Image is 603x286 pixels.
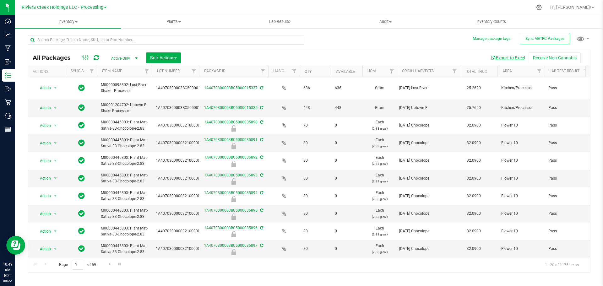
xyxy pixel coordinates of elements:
[335,85,359,91] span: 636
[78,244,85,253] span: In Sync
[101,172,148,184] span: M00000445803: Plant Mat-Sativa-33-Chocolope-2.83
[259,138,263,142] span: Sync from Compliance System
[102,69,122,73] a: Item Name
[366,161,393,167] p: (2.83 g ea.)
[259,191,263,195] span: Sync from Compliance System
[535,4,543,10] div: Manage settings
[303,228,327,234] span: 80
[121,19,226,24] span: Plants
[34,209,51,218] span: Action
[156,211,209,217] span: 1A4070300000321000000184
[259,243,263,248] span: Sync from Compliance System
[548,158,588,164] span: Pass
[156,122,209,128] span: 1A4070300000321000000184
[464,209,484,218] span: 32.0900
[501,140,541,146] span: Flower 10
[5,32,11,38] inline-svg: Analytics
[198,196,269,202] div: Final Check Lock
[399,105,458,111] div: [DATE] Uptown F
[115,260,124,268] a: Go to the last page
[198,125,269,132] div: Final Check Lock
[5,113,11,119] inline-svg: Call Center
[157,69,180,73] a: Lot Number
[101,190,148,202] span: M00000445803: Plant Mat-Sativa-33-Chocolope-2.83
[52,156,59,165] span: select
[336,69,355,74] a: Available
[303,140,327,146] span: 80
[15,19,121,24] span: Inventory
[204,191,258,195] a: 1A4070300003BC5000035894
[28,35,304,45] input: Search Package ID, Item Name, SKU, Lot or Part Number...
[105,260,114,268] a: Go to the next page
[366,208,393,219] span: Each
[335,246,359,252] span: 0
[198,249,269,255] div: Final Check Lock
[487,52,529,63] button: Export to Excel
[71,69,95,73] a: Sync Status
[366,126,393,132] p: (2.83 g ea.)
[5,86,11,92] inline-svg: Outbound
[5,18,11,24] inline-svg: Dashboard
[335,158,359,164] span: 0
[465,69,487,74] a: Total THC%
[366,105,393,111] span: Gram
[501,175,541,181] span: Flower 10
[52,192,59,200] span: select
[366,155,393,167] span: Each
[156,228,209,234] span: 1A4070300000321000000184
[366,190,393,202] span: Each
[366,137,393,149] span: Each
[198,161,269,167] div: Final Check Lock
[33,54,77,61] span: All Packages
[5,45,11,51] inline-svg: Manufacturing
[289,66,300,77] a: Filter
[34,139,51,148] span: Action
[261,19,299,24] span: Lab Results
[333,19,438,24] span: Audit
[52,84,59,92] span: select
[366,119,393,131] span: Each
[54,260,101,270] span: Page of 59
[548,122,588,128] span: Pass
[303,85,327,91] span: 636
[366,225,393,237] span: Each
[101,137,148,149] span: M00000445803: Plant Mat-Sativa-33-Chocolope-2.83
[303,122,327,128] span: 70
[259,173,263,177] span: Sync from Compliance System
[464,103,484,112] span: 25.7620
[204,86,258,90] a: 1A4070300003BC5000015337
[204,243,258,248] a: 1A4070300003BC5000035897
[335,105,359,111] span: 448
[101,82,148,94] span: M00000598802: Lost River Shake - Processor
[101,102,148,114] span: M00001204702: Uptown F Shake-Processor
[52,209,59,218] span: select
[303,105,327,111] span: 448
[52,227,59,236] span: select
[259,155,263,159] span: Sync from Compliance System
[72,260,83,270] input: 1
[303,193,327,199] span: 80
[464,156,484,165] span: 32.0900
[34,192,51,200] span: Action
[473,36,510,41] button: Manage package tags
[529,52,581,63] button: Receive Non-Cannabis
[438,15,544,28] a: Inventory Counts
[501,158,541,164] span: Flower 10
[268,66,300,77] th: Has COA
[464,227,484,236] span: 32.0900
[548,246,588,252] span: Pass
[550,5,591,10] span: Hi, [PERSON_NAME]!
[540,260,584,269] span: 1 - 20 of 1175 items
[399,175,458,181] div: [DATE] Chocolope
[34,104,51,112] span: Action
[204,155,258,159] a: 1A4070300003BC5000035892
[78,138,85,147] span: In Sync
[449,66,460,77] a: Filter
[198,143,269,149] div: Final Check Lock
[34,156,51,165] span: Action
[366,249,393,255] p: (2.83 g ea.)
[464,138,484,148] span: 32.0900
[501,122,541,128] span: Flower 10
[335,140,359,146] span: 0
[101,119,148,131] span: M00000445803: Plant Mat-Sativa-33-Chocolope-2.83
